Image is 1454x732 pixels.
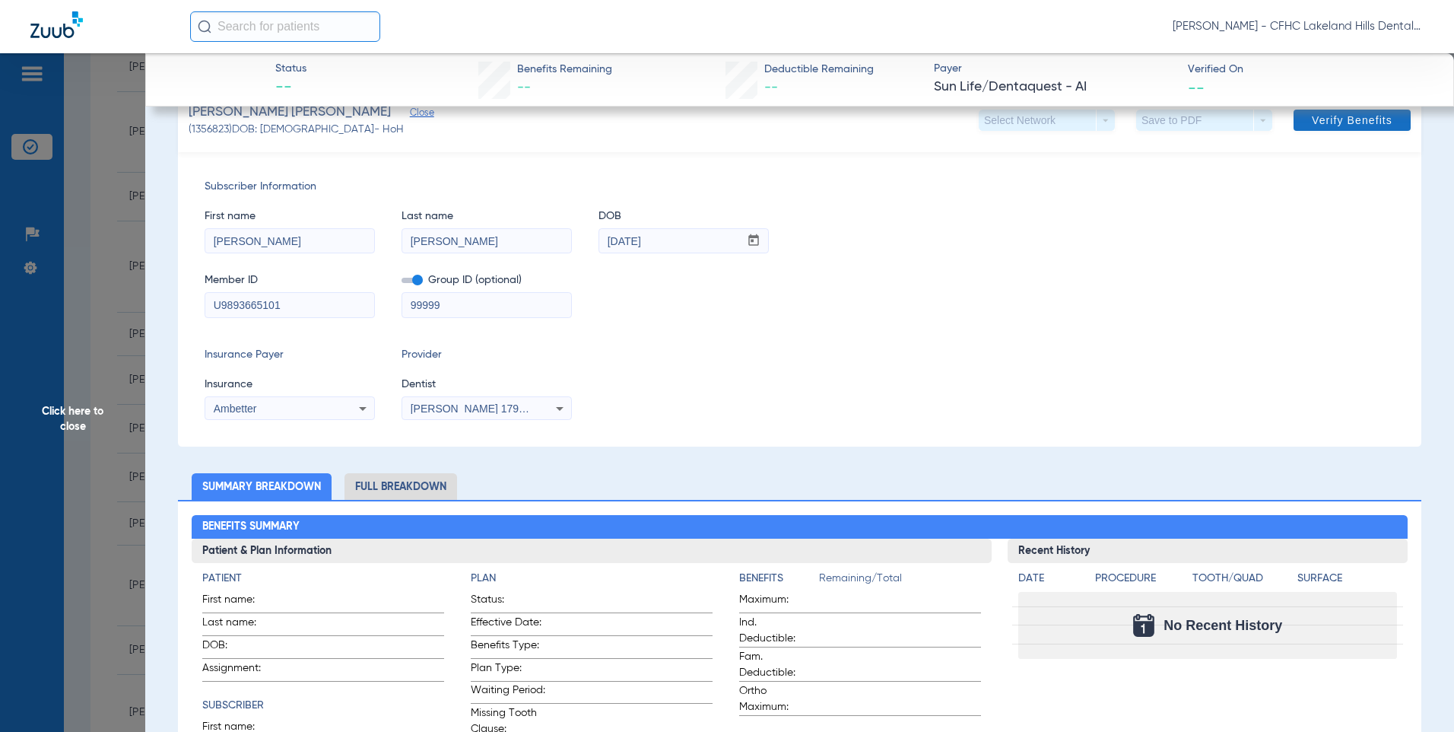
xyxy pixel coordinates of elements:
span: Plan Type: [471,660,545,681]
span: -- [1188,79,1205,95]
span: [PERSON_NAME] [PERSON_NAME] [189,103,391,122]
span: (1356823) DOB: [DEMOGRAPHIC_DATA] - HoH [189,122,404,138]
app-breakdown-title: Procedure [1095,571,1187,592]
app-breakdown-title: Date [1018,571,1082,592]
span: Member ID [205,272,375,288]
h3: Recent History [1008,539,1408,563]
span: [PERSON_NAME] - CFHC Lakeland Hills Dental [1173,19,1424,34]
span: Benefits Remaining [517,62,612,78]
span: Provider [402,347,572,363]
h4: Surface [1297,571,1397,587]
span: Sun Life/Dentaquest - AI [934,78,1175,97]
h2: Benefits Summary [192,515,1408,539]
button: Verify Benefits [1294,110,1411,131]
span: First name [205,208,375,224]
span: Subscriber Information [205,179,1395,195]
span: Last name [402,208,572,224]
h4: Date [1018,571,1082,587]
li: Summary Breakdown [192,473,332,500]
span: DOB: [202,638,277,658]
span: No Recent History [1164,618,1282,633]
span: Effective Date: [471,615,545,635]
span: Insurance Payer [205,347,375,363]
span: Verified On [1188,62,1429,78]
span: Status: [471,592,545,613]
h4: Subscriber [202,698,444,714]
h3: Patient & Plan Information [192,539,992,563]
span: DOB [598,208,769,224]
span: Deductible Remaining [764,62,874,78]
span: Ind. Deductible: [739,615,814,647]
li: Full Breakdown [344,473,457,500]
span: First name: [202,592,277,613]
app-breakdown-title: Surface [1297,571,1397,592]
span: Maximum: [739,592,814,613]
span: Benefits Type: [471,638,545,658]
span: Close [410,107,424,122]
span: [PERSON_NAME] 1790023562 [411,403,560,415]
h4: Plan [471,571,713,587]
span: -- [275,78,306,99]
h4: Procedure [1095,571,1187,587]
img: Search Icon [198,20,211,33]
span: Group ID (optional) [402,272,572,288]
span: Assignment: [202,660,277,681]
span: Remaining/Total [819,571,981,592]
input: Search for patients [190,11,380,42]
span: Dentist [402,377,572,393]
span: Fam. Deductible: [739,649,814,681]
img: Zuub Logo [30,11,83,38]
app-breakdown-title: Tooth/Quad [1192,571,1292,592]
span: Waiting Period: [471,683,545,703]
span: Payer [934,61,1175,77]
span: -- [764,81,778,94]
span: -- [517,81,531,94]
span: Ambetter [214,403,257,415]
button: Open calendar [739,229,769,253]
app-breakdown-title: Benefits [739,571,819,592]
span: Last name: [202,615,277,635]
span: Ortho Maximum: [739,683,814,715]
span: Verify Benefits [1312,114,1392,126]
h4: Benefits [739,571,819,587]
h4: Patient [202,571,444,587]
iframe: Chat Widget [1378,659,1454,732]
img: Calendar [1133,614,1154,637]
span: Insurance [205,377,375,393]
h4: Tooth/Quad [1192,571,1292,587]
span: Status [275,61,306,77]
